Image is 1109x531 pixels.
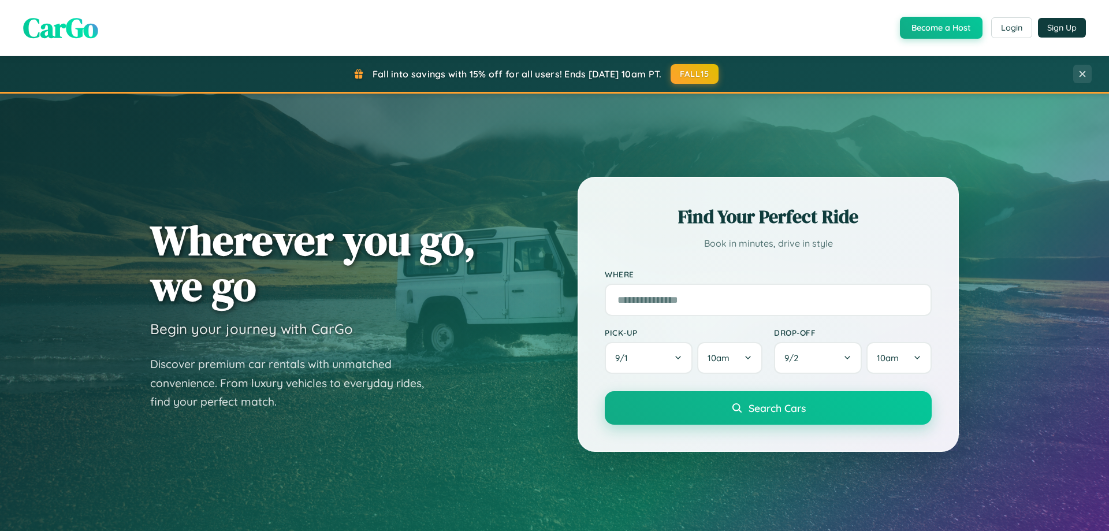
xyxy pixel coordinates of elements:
[1038,18,1086,38] button: Sign Up
[784,352,804,363] span: 9 / 2
[605,342,693,374] button: 9/1
[877,352,899,363] span: 10am
[605,235,932,252] p: Book in minutes, drive in style
[866,342,932,374] button: 10am
[605,204,932,229] h2: Find Your Perfect Ride
[150,320,353,337] h3: Begin your journey with CarGo
[671,64,719,84] button: FALL15
[150,355,439,411] p: Discover premium car rentals with unmatched convenience. From luxury vehicles to everyday rides, ...
[749,402,806,414] span: Search Cars
[605,328,762,337] label: Pick-up
[23,9,98,47] span: CarGo
[615,352,634,363] span: 9 / 1
[900,17,983,39] button: Become a Host
[605,391,932,425] button: Search Cars
[774,342,862,374] button: 9/2
[991,17,1032,38] button: Login
[373,68,662,80] span: Fall into savings with 15% off for all users! Ends [DATE] 10am PT.
[774,328,932,337] label: Drop-off
[150,217,476,309] h1: Wherever you go, we go
[697,342,762,374] button: 10am
[708,352,730,363] span: 10am
[605,269,932,279] label: Where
